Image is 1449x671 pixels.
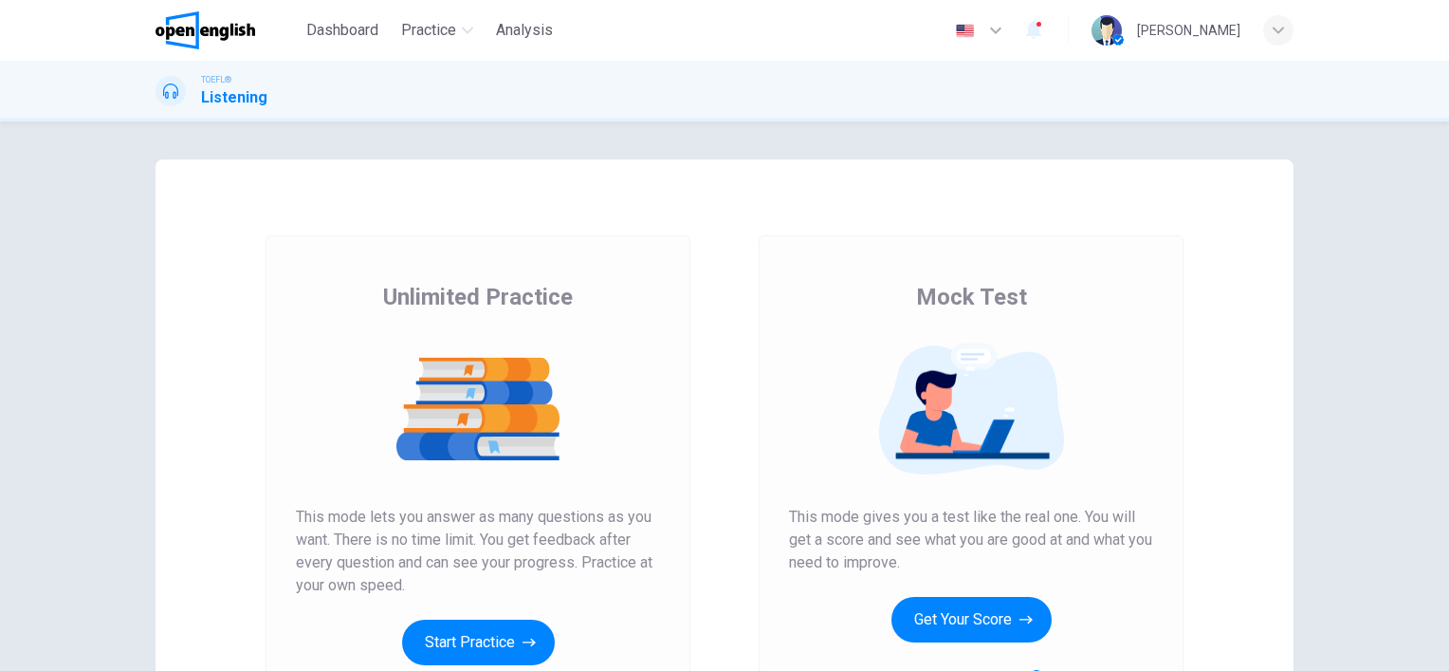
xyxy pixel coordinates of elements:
[201,73,231,86] span: TOEFL®
[1137,19,1240,42] div: [PERSON_NAME]
[156,11,255,49] img: OpenEnglish logo
[401,19,456,42] span: Practice
[789,506,1153,574] span: This mode gives you a test like the real one. You will get a score and see what you are good at a...
[296,506,660,597] span: This mode lets you answer as many questions as you want. There is no time limit. You get feedback...
[488,13,560,47] button: Analysis
[916,282,1027,312] span: Mock Test
[156,11,299,49] a: OpenEnglish logo
[402,620,555,665] button: Start Practice
[201,86,267,109] h1: Listening
[299,13,386,47] button: Dashboard
[383,282,573,312] span: Unlimited Practice
[496,19,553,42] span: Analysis
[891,597,1052,643] button: Get Your Score
[306,19,378,42] span: Dashboard
[953,24,977,38] img: en
[1091,15,1122,46] img: Profile picture
[394,13,481,47] button: Practice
